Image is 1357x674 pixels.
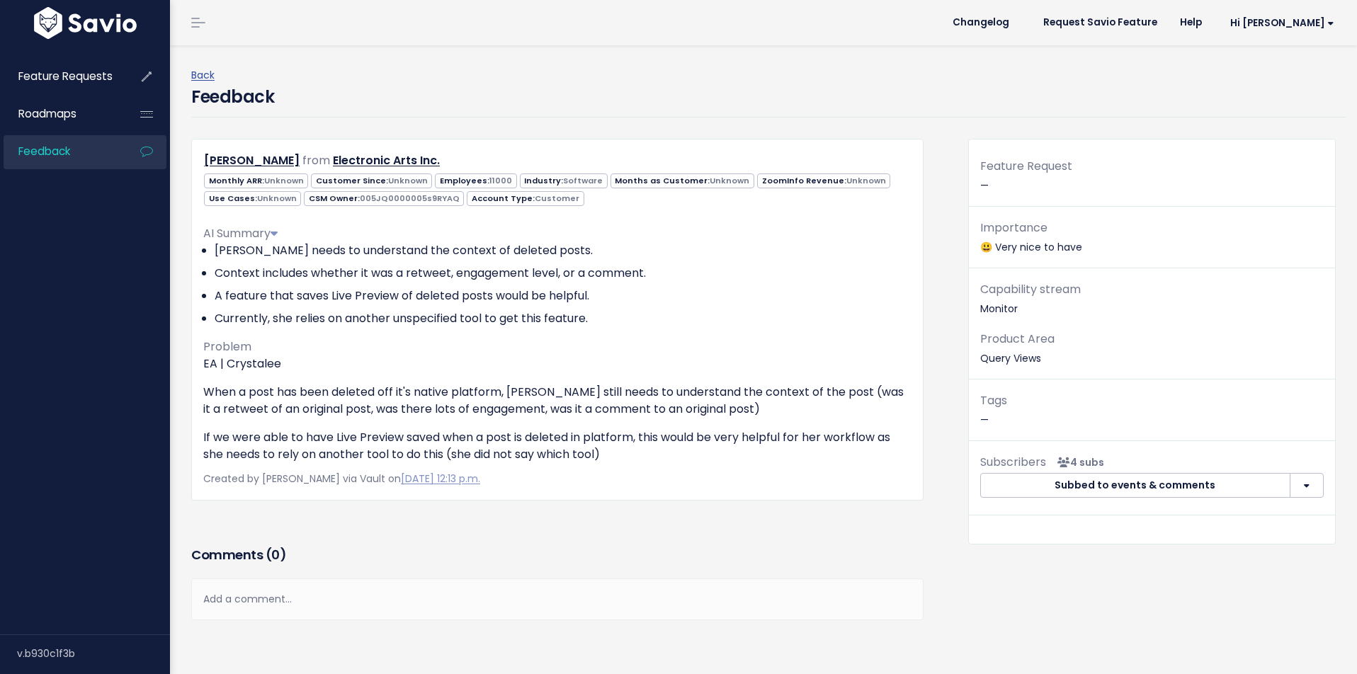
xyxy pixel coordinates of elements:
span: 0 [271,546,280,564]
div: v.b930c1f3b [17,635,170,672]
p: Query Views [980,329,1324,367]
li: A feature that saves Live Preview of deleted posts would be helpful. [215,287,912,304]
p: — [980,391,1324,429]
a: Hi [PERSON_NAME] [1213,12,1346,34]
span: Unknown [846,175,886,186]
span: Feature Requests [18,69,113,84]
a: Help [1169,12,1213,33]
span: Unknown [710,175,749,186]
span: Account Type: [467,191,584,206]
div: — [969,156,1335,207]
span: Changelog [953,18,1009,28]
a: Request Savio Feature [1032,12,1169,33]
span: Monthly ARR: [204,173,308,188]
li: Context includes whether it was a retweet, engagement level, or a comment. [215,265,912,282]
span: Tags [980,392,1007,409]
span: 005JQ0000005s9RYAQ [360,193,460,204]
span: Importance [980,219,1047,236]
span: Feedback [18,144,70,159]
p: EA | Crystalee [203,355,912,372]
h3: Comments ( ) [191,545,924,565]
span: Capability stream [980,281,1081,297]
span: Created by [PERSON_NAME] via Vault on [203,472,480,486]
p: 😃 Very nice to have [980,218,1324,256]
a: [PERSON_NAME] [204,152,300,168]
div: Add a comment... [191,578,924,620]
span: Product Area [980,331,1055,347]
p: When a post has been deleted off it's native platform, [PERSON_NAME] still needs to understand th... [203,384,912,418]
span: Customer Since: [311,173,432,188]
span: Unknown [257,193,297,204]
span: Months as Customer: [611,173,754,188]
img: logo-white.9d6f32f41409.svg [30,7,140,39]
a: Feedback [4,135,118,168]
p: Monitor [980,280,1324,318]
span: 11000 [489,175,512,186]
span: Software [563,175,603,186]
span: Problem [203,338,251,355]
h4: Feedback [191,84,274,110]
li: [PERSON_NAME] needs to understand the context of deleted posts. [215,242,912,259]
span: CSM Owner: [304,191,464,206]
span: <p><strong>Subscribers</strong><br><br> - Santi Brace<br> - Jenn Turnbull<br> - Rachel Kronenfeld... [1052,455,1104,469]
span: Unknown [388,175,428,186]
a: Feature Requests [4,60,118,93]
span: Employees: [435,173,516,188]
span: from [302,152,330,168]
a: Back [191,68,215,82]
span: ZoomInfo Revenue: [757,173,890,188]
p: If we were able to have Live Preview saved when a post is deleted in platform, this would be very... [203,429,912,463]
a: Electronic Arts Inc. [333,152,440,168]
span: Customer [535,193,579,204]
span: Industry: [520,173,608,188]
a: [DATE] 12:13 p.m. [401,472,480,486]
span: Unknown [264,175,304,186]
span: Use Cases: [204,191,301,206]
span: Subscribers [980,454,1046,470]
a: Roadmaps [4,98,118,130]
span: Hi [PERSON_NAME] [1230,18,1334,28]
span: Feature Request [980,158,1072,174]
button: Subbed to events & comments [980,473,1290,498]
li: Currently, she relies on another unspecified tool to get this feature. [215,310,912,327]
span: Roadmaps [18,106,76,121]
span: AI Summary [203,225,278,241]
